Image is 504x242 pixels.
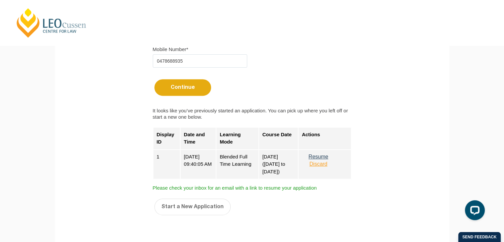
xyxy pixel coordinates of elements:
div: 1 [153,150,180,179]
div: [DATE] 09:40:05 AM [180,150,216,179]
strong: Display ID [157,132,174,145]
button: Resume [302,154,335,160]
label: Mobile Number* [153,46,189,53]
button: Discard [302,161,335,167]
strong: Course Date [262,132,292,137]
button: Start a New Application [154,199,231,215]
strong: Learning Mode [220,132,241,145]
iframe: LiveChat chat widget [460,198,487,225]
label: It looks like you’ve previously started an application. You can pick up where you left off or sta... [153,107,352,120]
strong: Date and Time [184,132,205,145]
span: Please check your inbox for an email with a link to resume your application [153,184,352,192]
a: [PERSON_NAME] Centre for Law [15,7,88,38]
div: Blended Full Time Learning [216,150,258,179]
div: [DATE] ([DATE] to [DATE]) [259,150,298,179]
strong: Actions [302,132,320,137]
input: Mobile Number [153,54,247,68]
button: Continue [154,79,211,96]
